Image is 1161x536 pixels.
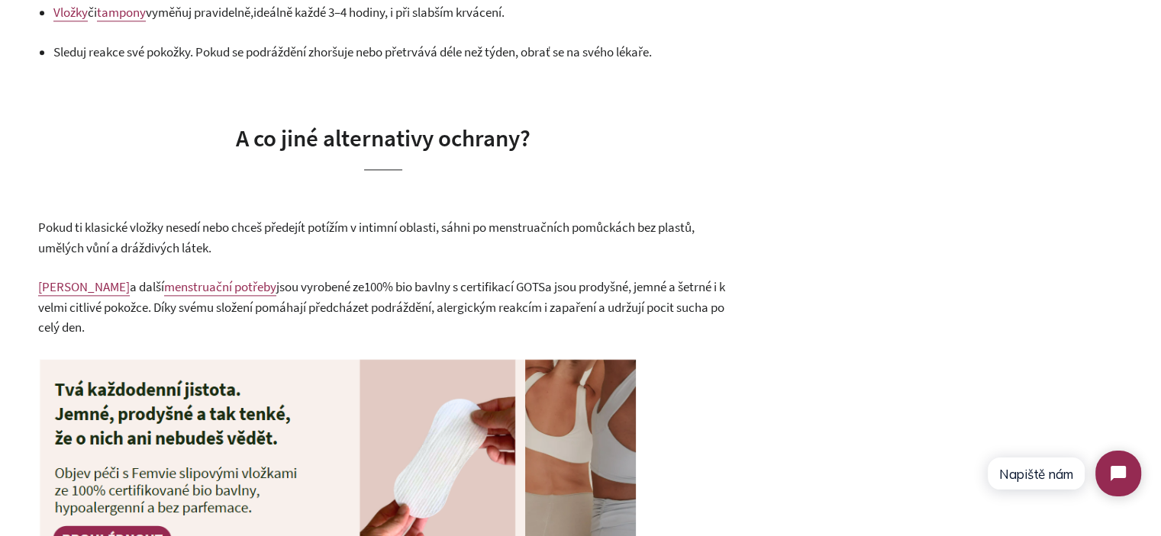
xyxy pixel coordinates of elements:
span: ideálně každé 3–4 hodiny, i při slabším krvácení. [253,4,505,21]
span: . Pokud se podráždění zhoršuje nebo přetrvává déle než týden, obrať se na svého lékaře. [190,43,652,60]
span: jsou vyrobené ze [276,278,364,295]
span: 100% bio bavlny s certifikací GOTS [364,278,545,295]
span: a jsou prodyšné, jemné a šetrné i k velmi citlivé pokožce. Díky svému složení pomáhají předcházet... [38,278,725,335]
a: Vložky [53,4,88,21]
a: menstruační potřeby [164,278,276,296]
a: tampony [97,4,146,21]
span: A co jiné alternativy ochrany? [236,123,531,152]
span: či vyměňuj pravidelně, [53,4,253,21]
span: menstruační potřeby [164,278,276,295]
a: [PERSON_NAME] [38,278,130,296]
span: [PERSON_NAME] [38,278,130,295]
span: a další [130,278,164,295]
span: Sleduj reakce své pokožky [53,43,190,60]
span: Pokud ti klasické vložky nesedí nebo chceš předejít potížím v intimní oblasti, sáhni po menstruač... [38,219,695,256]
iframe: Tidio Chat [973,438,1154,509]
